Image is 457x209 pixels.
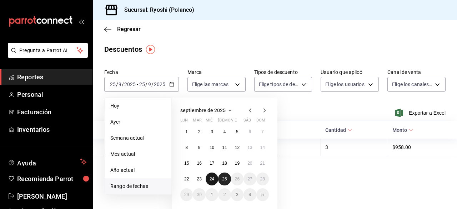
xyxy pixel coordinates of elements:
[122,81,124,87] span: /
[210,161,214,166] abbr: 17 de septiembre de 2025
[185,145,188,150] abbr: 8 de septiembre de 2025
[110,150,166,158] span: Mes actual
[256,118,265,125] abbr: domingo
[198,145,201,150] abbr: 9 de septiembre de 2025
[261,129,264,134] abbr: 7 de septiembre de 2025
[210,145,214,150] abbr: 10 de septiembre de 2025
[392,127,413,133] span: Monto
[145,81,147,87] span: /
[235,161,240,166] abbr: 19 de septiembre de 2025
[231,157,243,170] button: 19 de septiembre de 2025
[197,192,201,197] abbr: 30 de septiembre de 2025
[235,145,240,150] abbr: 12 de septiembre de 2025
[397,109,446,117] button: Exportar a Excel
[256,157,269,170] button: 21 de septiembre de 2025
[325,127,352,133] span: Cantidad
[206,118,212,125] abbr: miércoles
[110,134,166,142] span: Semana actual
[321,139,388,156] th: 3
[117,26,141,33] span: Regresar
[137,81,138,87] span: -
[243,157,256,170] button: 20 de septiembre de 2025
[236,192,238,197] abbr: 3 de octubre de 2025
[243,118,251,125] abbr: sábado
[93,139,214,156] th: [PERSON_NAME]
[218,157,231,170] button: 18 de septiembre de 2025
[184,192,189,197] abbr: 29 de septiembre de 2025
[224,192,226,197] abbr: 2 de octubre de 2025
[148,81,151,87] input: --
[256,173,269,185] button: 28 de septiembre de 2025
[218,188,231,201] button: 2 de octubre de 2025
[235,176,240,181] abbr: 26 de septiembre de 2025
[256,141,269,154] button: 14 de septiembre de 2025
[110,183,166,190] span: Rango de fechas
[254,70,312,75] label: Tipos de descuento
[211,129,213,134] abbr: 3 de septiembre de 2025
[256,125,269,138] button: 7 de septiembre de 2025
[206,173,218,185] button: 24 de septiembre de 2025
[222,176,227,181] abbr: 25 de septiembre de 2025
[79,19,84,24] button: open_drawer_menu
[17,158,77,166] span: Ayuda
[256,188,269,201] button: 5 de octubre de 2025
[218,173,231,185] button: 25 de septiembre de 2025
[104,26,141,33] button: Regresar
[197,161,201,166] abbr: 16 de septiembre de 2025
[392,81,432,88] span: Elige los canales de venta
[146,45,155,54] img: Tooltip marker
[231,141,243,154] button: 12 de septiembre de 2025
[210,176,214,181] abbr: 24 de septiembre de 2025
[193,188,205,201] button: 30 de septiembre de 2025
[180,108,226,113] span: septiembre de 2025
[5,52,88,59] a: Pregunta a Parrot AI
[180,141,193,154] button: 8 de septiembre de 2025
[260,176,265,181] abbr: 28 de septiembre de 2025
[17,125,87,134] span: Inventarios
[247,176,252,181] abbr: 27 de septiembre de 2025
[197,176,201,181] abbr: 23 de septiembre de 2025
[193,141,205,154] button: 9 de septiembre de 2025
[180,125,193,138] button: 1 de septiembre de 2025
[104,70,179,75] label: Fecha
[17,90,87,99] span: Personal
[139,81,145,87] input: --
[321,70,379,75] label: Usuario que aplicó
[110,118,166,126] span: Ayer
[247,145,252,150] abbr: 13 de septiembre de 2025
[180,118,188,125] abbr: lunes
[19,47,77,54] span: Pregunta a Parrot AI
[151,81,154,87] span: /
[104,44,142,55] div: Descuentos
[206,157,218,170] button: 17 de septiembre de 2025
[243,125,256,138] button: 6 de septiembre de 2025
[248,192,251,197] abbr: 4 de octubre de 2025
[243,188,256,201] button: 4 de octubre de 2025
[222,145,227,150] abbr: 11 de septiembre de 2025
[211,192,213,197] abbr: 1 de octubre de 2025
[206,125,218,138] button: 3 de septiembre de 2025
[247,161,252,166] abbr: 20 de septiembre de 2025
[17,174,87,184] span: Recomienda Parrot
[180,106,234,115] button: septiembre de 2025
[231,118,237,125] abbr: viernes
[184,161,189,166] abbr: 15 de septiembre de 2025
[231,188,243,201] button: 3 de octubre de 2025
[260,161,265,166] abbr: 21 de septiembre de 2025
[17,107,87,117] span: Facturación
[180,157,193,170] button: 15 de septiembre de 2025
[260,145,265,150] abbr: 14 de septiembre de 2025
[224,129,226,134] abbr: 4 de septiembre de 2025
[184,176,189,181] abbr: 22 de septiembre de 2025
[187,70,246,75] label: Marca
[259,81,299,88] span: Elige tipos de descuento
[116,81,118,87] span: /
[206,141,218,154] button: 10 de septiembre de 2025
[243,141,256,154] button: 13 de septiembre de 2025
[180,188,193,201] button: 29 de septiembre de 2025
[231,173,243,185] button: 26 de septiembre de 2025
[193,157,205,170] button: 16 de septiembre de 2025
[154,81,166,87] input: ----
[218,118,260,125] abbr: jueves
